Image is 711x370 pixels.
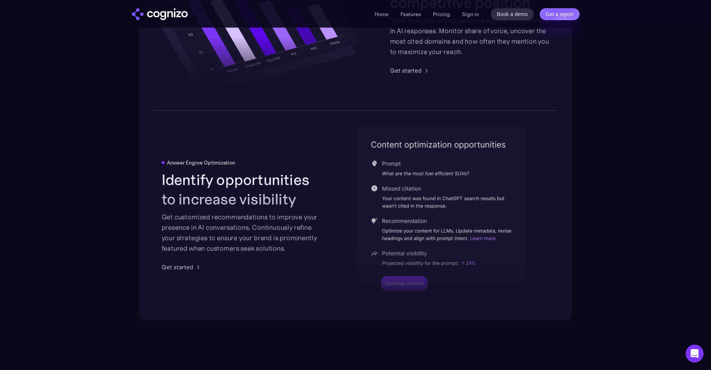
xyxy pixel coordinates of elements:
[540,8,580,20] a: Get a report
[132,8,188,20] img: cognizo logo
[162,263,193,272] div: Get started
[400,11,421,18] a: Features
[357,126,526,305] img: content optimization for LLMs
[491,8,534,20] a: Book a demo
[390,15,550,57] div: Track how your brand performs against competitors in AI responses. Monitor share of voice, uncove...
[167,160,235,166] div: Answer Engine Optimization
[462,10,479,19] a: Sign in
[390,66,422,75] div: Get started
[162,170,321,209] h2: Identify opportunities to increase visibility
[433,11,450,18] a: Pricing
[132,8,188,20] a: home
[686,345,704,363] div: Open Intercom Messenger
[375,11,389,18] a: Home
[162,263,202,272] a: Get started
[390,66,431,75] a: Get started
[162,212,321,254] div: Get customized recommendations to improve your presence in AI conversations. Continuously refine ...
